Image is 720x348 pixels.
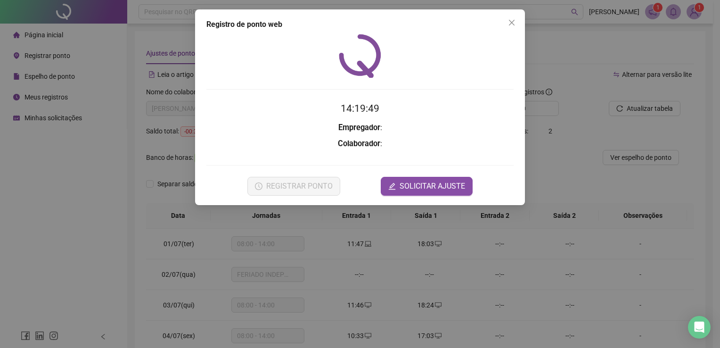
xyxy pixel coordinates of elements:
[206,138,514,150] h3: :
[688,316,711,339] div: Open Intercom Messenger
[247,177,340,196] button: REGISTRAR PONTO
[206,122,514,134] h3: :
[381,177,473,196] button: editSOLICITAR AJUSTE
[338,139,380,148] strong: Colaborador
[338,123,380,132] strong: Empregador
[508,19,515,26] span: close
[341,103,379,114] time: 14:19:49
[388,182,396,190] span: edit
[339,34,381,78] img: QRPoint
[206,19,514,30] div: Registro de ponto web
[504,15,519,30] button: Close
[400,181,465,192] span: SOLICITAR AJUSTE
